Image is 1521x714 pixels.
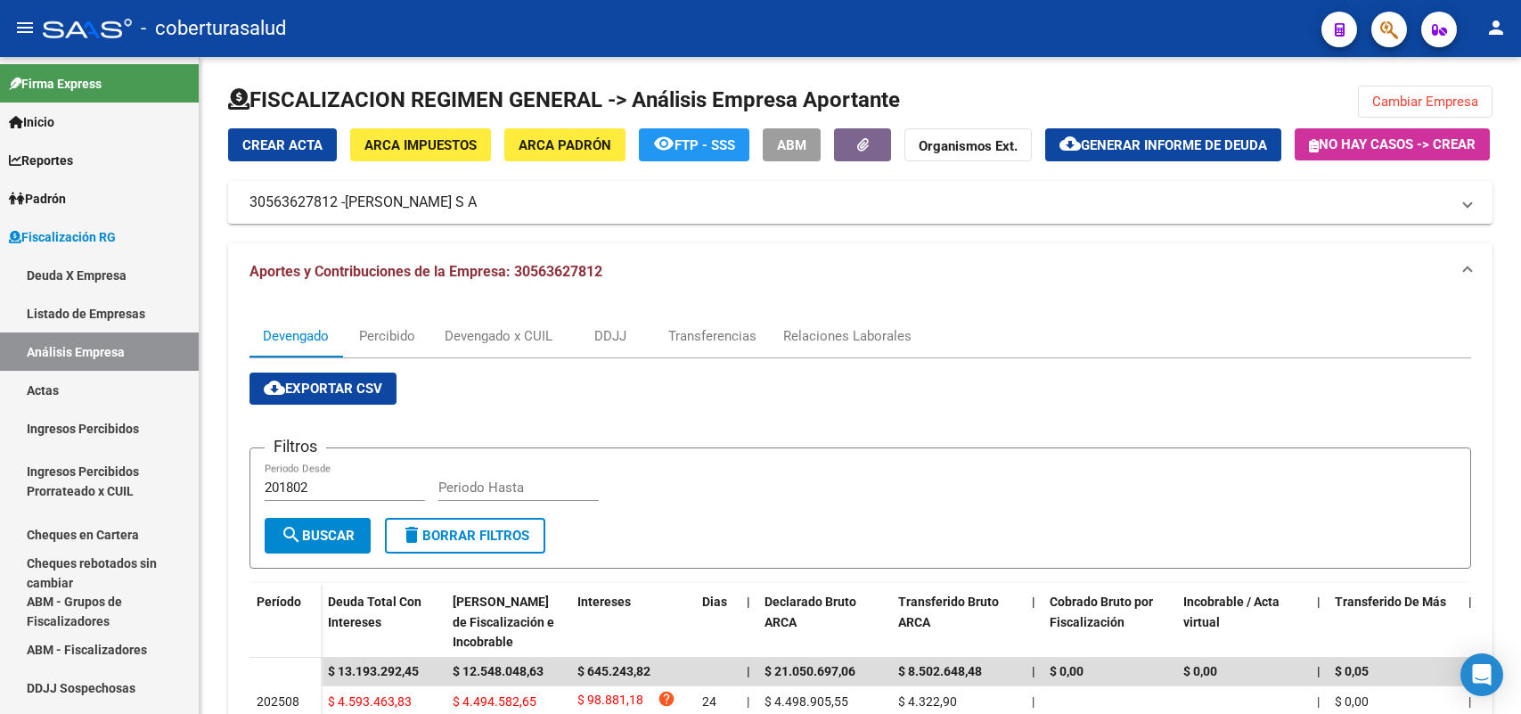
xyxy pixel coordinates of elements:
[328,595,421,629] span: Deuda Total Con Intereses
[898,595,999,629] span: Transferido Bruto ARCA
[1032,664,1035,678] span: |
[639,128,749,161] button: FTP - SSS
[1335,664,1369,678] span: $ 0,05
[401,528,529,544] span: Borrar Filtros
[281,528,355,544] span: Buscar
[570,583,695,661] datatable-header-cell: Intereses
[519,137,611,153] span: ARCA Padrón
[249,583,321,658] datatable-header-cell: Período
[228,181,1492,224] mat-expansion-panel-header: 30563627812 -[PERSON_NAME] S A
[653,133,675,154] mat-icon: remove_red_eye
[328,664,419,678] span: $ 13.193.292,45
[350,128,491,161] button: ARCA Impuestos
[14,17,36,38] mat-icon: menu
[765,694,848,709] span: $ 4.498.905,55
[740,583,757,661] datatable-header-cell: |
[9,227,116,247] span: Fiscalización RG
[228,128,337,161] button: Crear Acta
[228,243,1492,300] mat-expansion-panel-header: Aportes y Contribuciones de la Empresa: 30563627812
[702,595,727,609] span: Dias
[264,377,285,398] mat-icon: cloud_download
[1045,128,1281,161] button: Generar informe de deuda
[668,326,756,346] div: Transferencias
[747,595,750,609] span: |
[1050,595,1153,629] span: Cobrado Bruto por Fiscalización
[257,595,301,609] span: Período
[141,9,286,48] span: - coberturasalud
[1485,17,1507,38] mat-icon: person
[265,434,326,459] h3: Filtros
[757,583,891,661] datatable-header-cell: Declarado Bruto ARCA
[675,137,735,153] span: FTP - SSS
[1025,583,1043,661] datatable-header-cell: |
[9,151,73,170] span: Reportes
[898,694,957,709] span: $ 4.322,90
[401,524,422,546] mat-icon: delete
[1183,664,1217,678] span: $ 0,00
[445,326,552,346] div: Devengado x CUIL
[658,690,675,708] i: help
[242,137,323,153] span: Crear Acta
[228,86,900,114] h1: FISCALIZACION REGIMEN GENERAL -> Análisis Empresa Aportante
[453,664,544,678] span: $ 12.548.048,63
[1372,94,1478,110] span: Cambiar Empresa
[1461,583,1479,661] datatable-header-cell: |
[265,518,371,554] button: Buscar
[1335,595,1446,609] span: Transferido De Más
[765,664,855,678] span: $ 21.050.697,06
[1081,137,1267,153] span: Generar informe de deuda
[1317,664,1321,678] span: |
[321,583,446,661] datatable-header-cell: Deuda Total Con Intereses
[695,583,740,661] datatable-header-cell: Dias
[249,373,397,405] button: Exportar CSV
[1335,694,1369,709] span: $ 0,00
[9,74,102,94] span: Firma Express
[747,664,750,678] span: |
[345,193,477,212] span: [PERSON_NAME] S A
[359,326,415,346] div: Percibido
[453,595,554,650] span: [PERSON_NAME] de Fiscalización e Incobrable
[1460,653,1503,696] div: Open Intercom Messenger
[1059,133,1081,154] mat-icon: cloud_download
[1183,595,1280,629] span: Incobrable / Acta virtual
[1468,694,1471,709] span: |
[1032,595,1035,609] span: |
[1317,694,1320,709] span: |
[891,583,1025,661] datatable-header-cell: Transferido Bruto ARCA
[453,694,536,709] span: $ 4.494.582,65
[249,263,602,280] span: Aportes y Contribuciones de la Empresa: 30563627812
[257,694,299,709] span: 202508
[281,524,302,546] mat-icon: search
[577,595,631,609] span: Intereses
[919,138,1018,154] strong: Organismos Ext.
[904,128,1032,161] button: Organismos Ext.
[1310,583,1328,661] datatable-header-cell: |
[1328,583,1461,661] datatable-header-cell: Transferido De Más
[328,694,412,709] span: $ 4.593.463,83
[9,112,54,132] span: Inicio
[1295,128,1490,160] button: No hay casos -> Crear
[1358,86,1492,118] button: Cambiar Empresa
[263,326,329,346] div: Devengado
[702,694,716,709] span: 24
[777,137,806,153] span: ABM
[577,664,650,678] span: $ 645.243,82
[577,690,643,714] span: $ 98.881,18
[898,664,982,678] span: $ 8.502.648,48
[264,381,382,397] span: Exportar CSV
[364,137,477,153] span: ARCA Impuestos
[1468,595,1472,609] span: |
[763,128,821,161] button: ABM
[765,595,856,629] span: Declarado Bruto ARCA
[1050,664,1084,678] span: $ 0,00
[783,326,912,346] div: Relaciones Laborales
[594,326,626,346] div: DDJJ
[446,583,570,661] datatable-header-cell: Deuda Bruta Neto de Fiscalización e Incobrable
[1317,595,1321,609] span: |
[249,193,1450,212] mat-panel-title: 30563627812 -
[1176,583,1310,661] datatable-header-cell: Incobrable / Acta virtual
[385,518,545,554] button: Borrar Filtros
[1043,583,1176,661] datatable-header-cell: Cobrado Bruto por Fiscalización
[504,128,626,161] button: ARCA Padrón
[747,694,749,709] span: |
